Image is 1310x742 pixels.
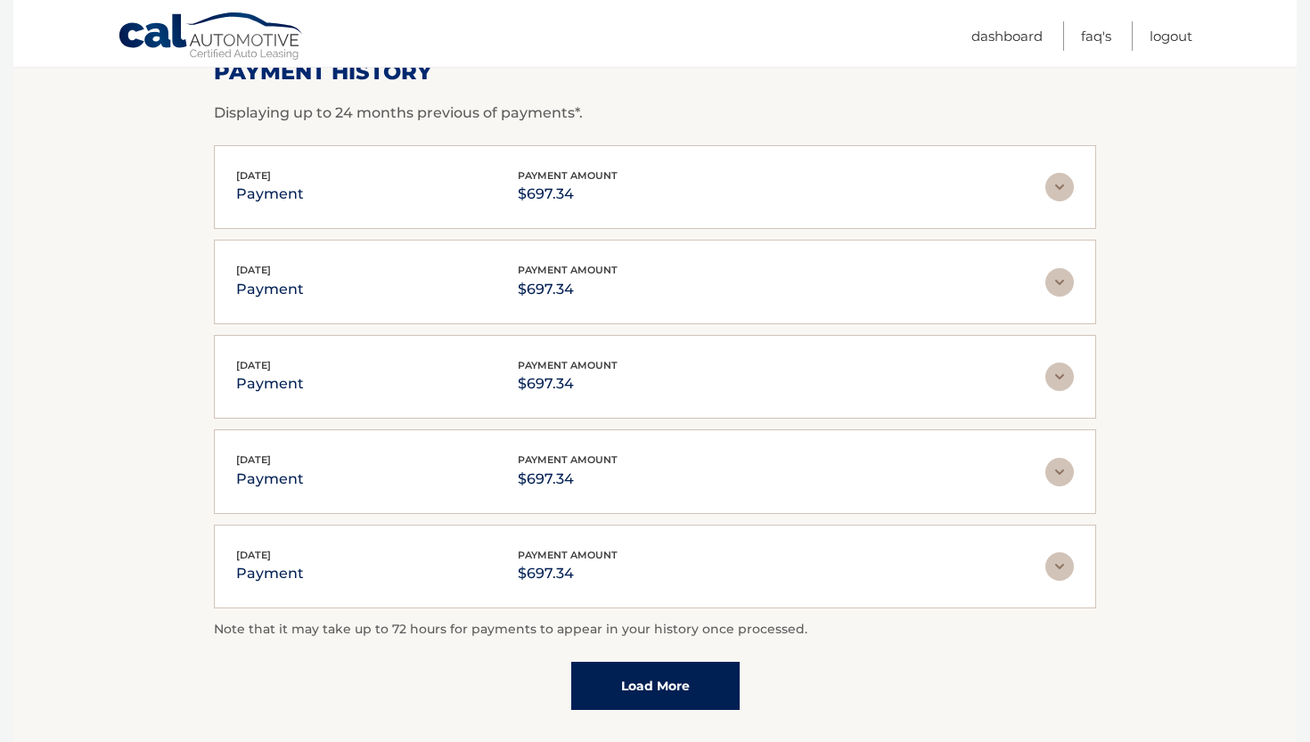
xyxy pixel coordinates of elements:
p: $697.34 [518,561,618,586]
img: accordion-rest.svg [1045,173,1074,201]
span: payment amount [518,359,618,371]
span: payment amount [518,453,618,466]
img: accordion-rest.svg [1045,268,1074,297]
span: [DATE] [236,453,271,466]
p: payment [236,467,304,492]
span: [DATE] [236,169,271,182]
span: payment amount [518,169,618,182]
a: Cal Automotive [118,12,305,63]
p: $697.34 [518,371,618,396]
a: Dashboard [971,21,1043,51]
span: [DATE] [236,264,271,276]
p: $697.34 [518,277,618,302]
p: Displaying up to 24 months previous of payments*. [214,102,1096,124]
a: FAQ's [1081,21,1111,51]
span: payment amount [518,549,618,561]
span: [DATE] [236,359,271,371]
a: Logout [1150,21,1192,51]
p: payment [236,371,304,396]
p: payment [236,561,304,586]
p: payment [236,277,304,302]
img: accordion-rest.svg [1045,458,1074,486]
p: $697.34 [518,182,618,207]
p: $697.34 [518,467,618,492]
img: accordion-rest.svg [1045,552,1074,581]
p: Note that it may take up to 72 hours for payments to appear in your history once processed. [214,619,1096,640]
a: Load More [571,662,740,710]
h2: Payment History [214,59,1096,86]
p: payment [236,182,304,207]
span: [DATE] [236,549,271,561]
span: payment amount [518,264,618,276]
img: accordion-rest.svg [1045,363,1074,391]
